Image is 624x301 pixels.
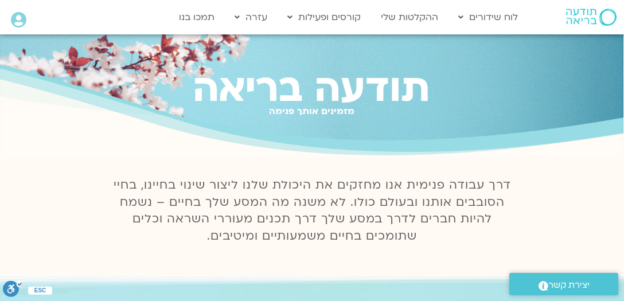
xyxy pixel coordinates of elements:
a: יצירת קשר [509,273,618,295]
a: לוח שידורים [453,6,524,28]
span: יצירת קשר [548,277,590,293]
img: תודעה בריאה [566,9,617,26]
a: ההקלטות שלי [375,6,444,28]
a: עזרה [229,6,273,28]
a: קורסים ופעילות [282,6,366,28]
a: תמכו בנו [173,6,220,28]
p: דרך עבודה פנימית אנו מחזקים את היכולת שלנו ליצור שינוי בחיינו, בחיי הסובבים אותנו ובעולם כולו. לא... [107,177,517,245]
